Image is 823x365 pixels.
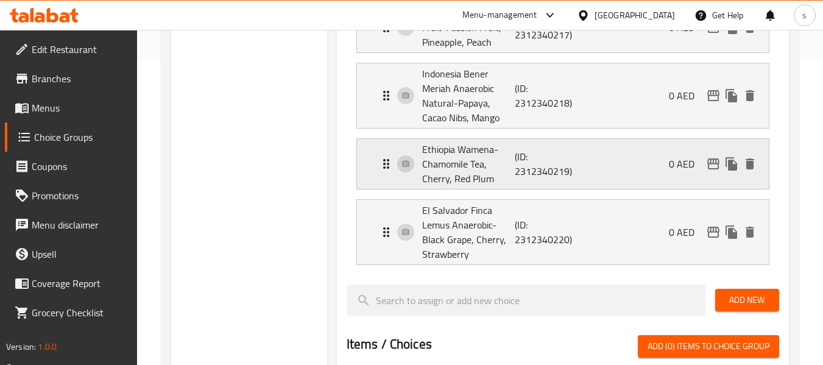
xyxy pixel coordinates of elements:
[32,101,128,115] span: Menus
[5,239,138,269] a: Upsell
[357,200,769,264] div: Expand
[802,9,807,22] span: s
[722,223,741,241] button: duplicate
[515,149,577,179] p: (ID: 2312340219)
[595,9,675,22] div: [GEOGRAPHIC_DATA]
[32,276,128,291] span: Coverage Report
[5,93,138,122] a: Menus
[725,292,769,308] span: Add New
[32,42,128,57] span: Edit Restaurant
[422,66,515,125] p: Indonesia Bener Meriah Anaerobic Natural-Papaya, Cacao Nibs, Mango
[5,269,138,298] a: Coverage Report
[32,159,128,174] span: Coupons
[669,157,704,171] p: 0 AED
[515,13,577,42] p: (ID: 2312340217)
[704,155,722,173] button: edit
[357,63,769,128] div: Expand
[347,335,432,353] h2: Items / Choices
[704,87,722,105] button: edit
[32,71,128,86] span: Branches
[648,339,769,354] span: Add (0) items to choice group
[357,139,769,189] div: Expand
[515,218,577,247] p: (ID: 2312340220)
[462,8,537,23] div: Menu-management
[32,218,128,232] span: Menu disclaimer
[722,87,741,105] button: duplicate
[38,339,57,355] span: 1.0.0
[5,35,138,64] a: Edit Restaurant
[741,155,759,173] button: delete
[347,58,779,133] li: Expand
[722,155,741,173] button: duplicate
[347,285,705,316] input: search
[32,188,128,203] span: Promotions
[5,64,138,93] a: Branches
[422,142,515,186] p: Ethiopia Wamena-Chamomile Tea, Cherry, Red Plum
[741,87,759,105] button: delete
[5,122,138,152] a: Choice Groups
[34,130,128,144] span: Choice Groups
[5,210,138,239] a: Menu disclaimer
[515,81,577,110] p: (ID: 2312340218)
[704,223,722,241] button: edit
[669,20,704,35] p: 0 AED
[347,194,779,270] li: Expand
[5,298,138,327] a: Grocery Checklist
[741,223,759,241] button: delete
[715,289,779,311] button: Add New
[638,335,779,358] button: Add (0) items to choice group
[32,247,128,261] span: Upsell
[669,225,704,239] p: 0 AED
[669,88,704,103] p: 0 AED
[32,305,128,320] span: Grocery Checklist
[347,133,779,194] li: Expand
[6,339,36,355] span: Version:
[5,181,138,210] a: Promotions
[422,203,515,261] p: El Salvador Finca Lemus Anaerobic-Black Grape, Cherry, Strawberry
[5,152,138,181] a: Coupons
[422,5,515,49] p: Colombia Passion Fruit-Passion Fruit, Pineapple, Peach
